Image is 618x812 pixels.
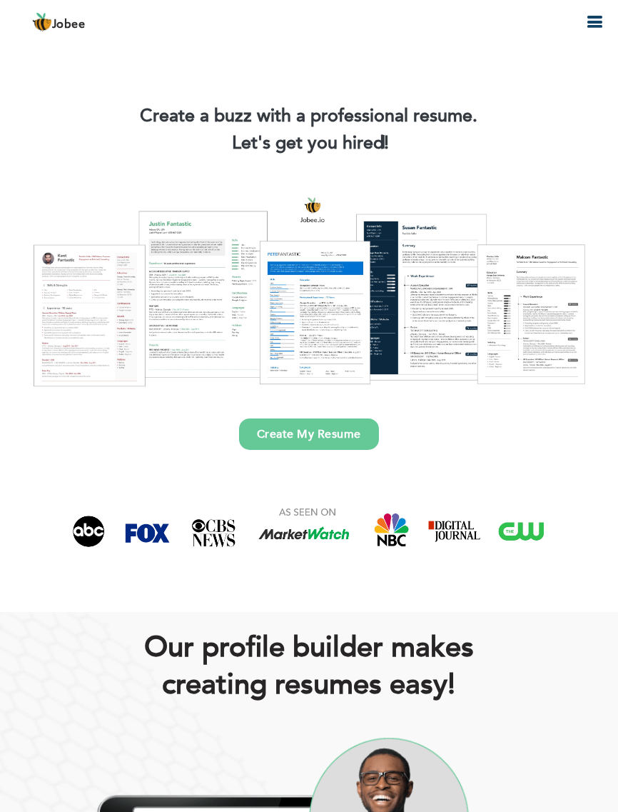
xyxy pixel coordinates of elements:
h2: Our proﬁle builder makes creating resumes easy! [74,629,544,703]
h2: Let's [21,134,597,151]
img: jobee.io [32,12,52,32]
span: get you hired! [275,131,389,155]
a: Jobee [32,12,86,32]
span: | [382,131,386,155]
span: Jobee [52,19,86,31]
h1: Create a buzz with a professional resume. [21,103,597,129]
a: Create My Resume [239,418,379,450]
